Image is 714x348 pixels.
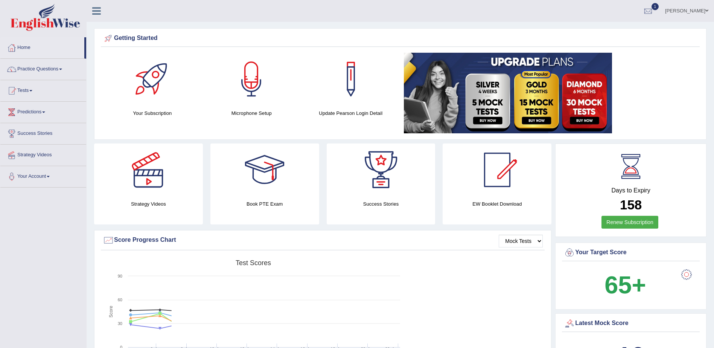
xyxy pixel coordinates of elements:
[236,259,271,267] tspan: Test scores
[0,80,86,99] a: Tests
[107,109,198,117] h4: Your Subscription
[0,145,86,163] a: Strategy Videos
[103,235,543,246] div: Score Progress Chart
[620,197,642,212] b: 158
[206,109,297,117] h4: Microphone Setup
[604,271,646,299] b: 65+
[564,187,698,194] h4: Days to Expiry
[327,200,435,208] h4: Success Stories
[118,321,122,326] text: 30
[0,59,86,78] a: Practice Questions
[305,109,396,117] h4: Update Pearson Login Detail
[443,200,551,208] h4: EW Booklet Download
[0,37,84,56] a: Home
[404,53,612,133] img: small5.jpg
[564,247,698,258] div: Your Target Score
[652,3,659,10] span: 1
[108,305,114,317] tspan: Score
[118,298,122,302] text: 60
[0,166,86,185] a: Your Account
[0,123,86,142] a: Success Stories
[94,200,203,208] h4: Strategy Videos
[601,216,658,229] a: Renew Subscription
[564,318,698,329] div: Latest Mock Score
[210,200,319,208] h4: Book PTE Exam
[118,274,122,278] text: 90
[103,33,698,44] div: Getting Started
[0,102,86,121] a: Predictions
